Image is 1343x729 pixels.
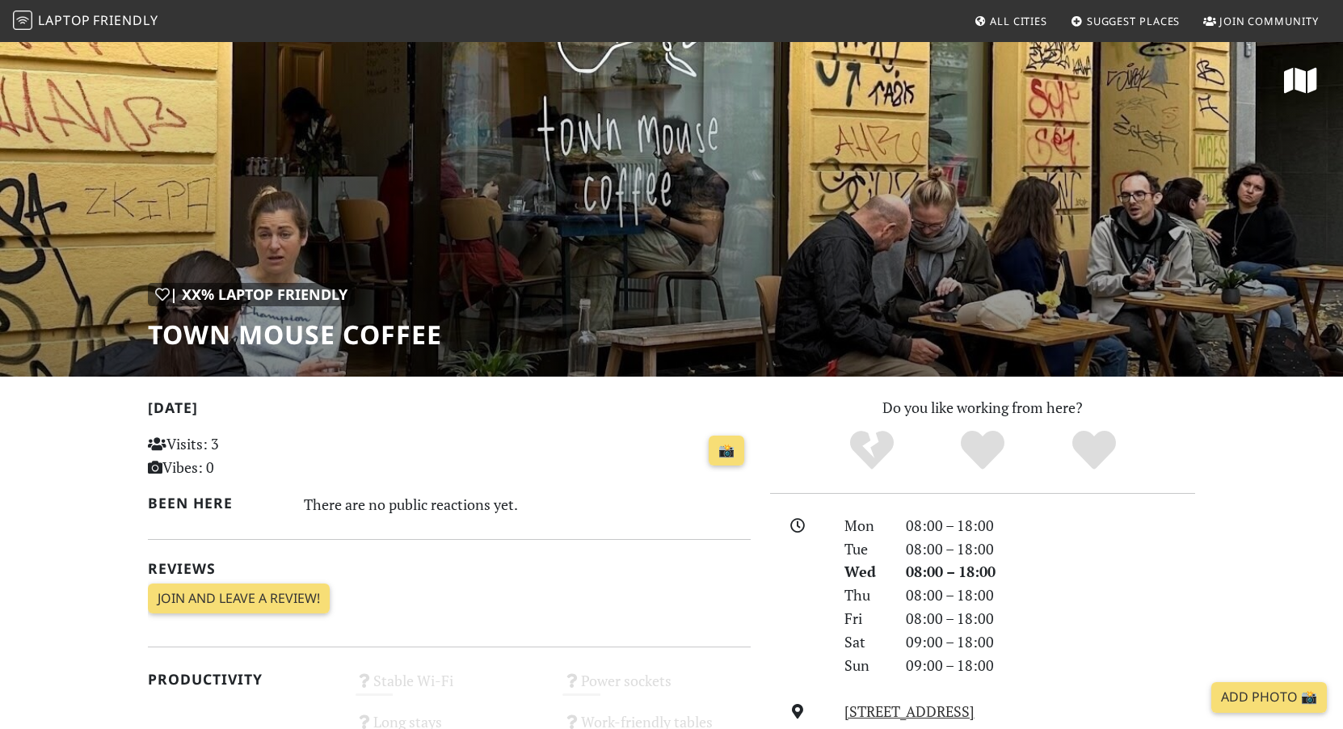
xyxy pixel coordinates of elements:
[553,668,760,709] div: Power sockets
[148,671,336,688] h2: Productivity
[835,654,896,677] div: Sun
[844,702,975,721] a: [STREET_ADDRESS]
[896,584,1205,607] div: 08:00 – 18:00
[148,283,355,306] div: | XX% Laptop Friendly
[1219,14,1319,28] span: Join Community
[148,584,330,614] a: Join and leave a review!
[1211,682,1327,713] a: Add Photo 📸
[148,560,751,577] h2: Reviews
[896,560,1205,584] div: 08:00 – 18:00
[835,630,896,654] div: Sat
[148,399,751,423] h2: [DATE]
[13,11,32,30] img: LaptopFriendly
[1038,428,1150,473] div: Definitely!
[13,7,158,36] a: LaptopFriendly LaptopFriendly
[896,630,1205,654] div: 09:00 – 18:00
[896,607,1205,630] div: 08:00 – 18:00
[990,14,1047,28] span: All Cities
[148,319,442,350] h1: Town Mouse Coffee
[835,607,896,630] div: Fri
[1197,6,1325,36] a: Join Community
[346,668,554,709] div: Stable Wi-Fi
[835,537,896,561] div: Tue
[896,514,1205,537] div: 08:00 – 18:00
[835,560,896,584] div: Wed
[304,491,751,517] div: There are no public reactions yet.
[148,495,284,512] h2: Been here
[709,436,744,466] a: 📸
[835,584,896,607] div: Thu
[967,6,1054,36] a: All Cities
[1064,6,1187,36] a: Suggest Places
[770,396,1195,419] p: Do you like working from here?
[38,11,91,29] span: Laptop
[835,514,896,537] div: Mon
[816,428,928,473] div: No
[148,432,336,479] p: Visits: 3 Vibes: 0
[896,537,1205,561] div: 08:00 – 18:00
[93,11,158,29] span: Friendly
[1087,14,1181,28] span: Suggest Places
[896,654,1205,677] div: 09:00 – 18:00
[927,428,1038,473] div: Yes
